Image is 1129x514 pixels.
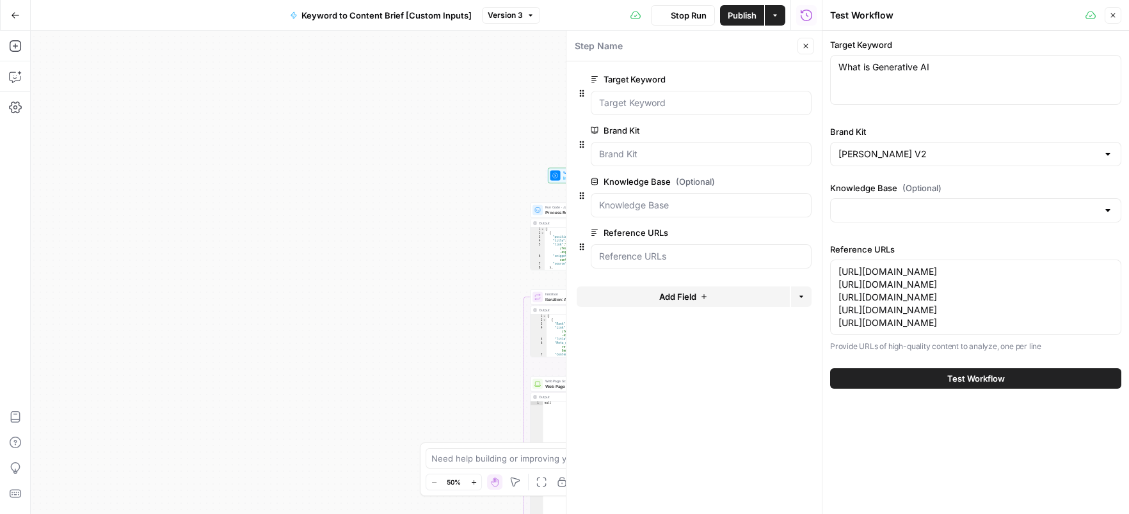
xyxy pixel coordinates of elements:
div: 1 [531,315,547,318]
span: Test Workflow [947,372,1005,385]
div: 1 [531,228,545,231]
div: Web Page ScrapeWeb Page Scrape: Scrape Page ContentStep 7Outputnull [531,377,630,444]
button: Stop Run [651,5,715,26]
input: Reference URLs [599,250,803,263]
label: Brand Kit [591,124,739,137]
label: Brand Kit [830,125,1121,138]
span: Toggle code folding, rows 1 through 37 [541,228,545,231]
div: 7 [531,262,545,266]
div: Output [539,394,612,400]
p: Provide URLs of high-quality content to analyze, one per line [830,340,1121,353]
span: Version 3 [488,10,523,21]
div: 3 [531,235,545,239]
div: IterationIteration: Analyze Content for Top Ranking PagesStep 6Output[ { "Rank":1, "Link":"[URL][... [531,290,630,357]
div: WorkflowInput SettingsInputs [531,168,630,183]
span: 50% [447,477,461,487]
input: MinIO V2 [838,148,1098,160]
button: Keyword to Content Brief [Custom Inputs] [282,5,479,26]
span: Toggle code folding, rows 9 through 15 [541,270,545,274]
div: Output [539,308,612,313]
label: Knowledge Base [591,175,739,188]
textarea: [URL][DOMAIN_NAME] [URL][DOMAIN_NAME] [URL][DOMAIN_NAME] [URL][DOMAIN_NAME] [URL][DOMAIN_NAME] [838,265,1113,329]
span: (Optional) [676,175,715,188]
input: Brand Kit [599,148,803,160]
span: Iteration: Analyze Content for Top Ranking Pages [545,296,612,302]
div: 8 [531,357,547,361]
label: Knowledge Base [830,182,1121,194]
span: Web Page Scrape: Scrape Page Content [545,383,612,389]
label: Target Keyword [591,73,739,86]
div: 7 [531,353,547,357]
button: Publish [720,5,764,26]
input: Knowledge Base [599,199,803,212]
div: Output [539,221,612,226]
div: 4 [531,326,547,338]
span: Process Reference URLs [545,209,611,215]
span: Toggle code folding, rows 8 through 15 [543,357,547,361]
span: Web Page Scrape [545,378,612,384]
span: Keyword to Content Brief [Custom Inputs] [301,9,472,22]
span: Run Code · JavaScript [545,205,611,210]
span: Toggle code folding, rows 2 through 34 [543,318,547,322]
span: Stop Run [671,9,707,22]
div: 4 [531,239,545,243]
div: 6 [531,254,545,262]
span: Publish [728,9,757,22]
div: 2 [531,231,545,235]
label: Target Keyword [830,38,1121,51]
div: Run Code · JavaScriptProcess Reference URLsStep 31Output[ { "position":1, "title":"Reference Cont... [531,203,630,270]
div: 8 [531,266,545,270]
div: 3 [531,322,547,326]
div: 1 [531,401,543,405]
button: Version 3 [482,7,540,24]
span: Toggle code folding, rows 1 through 167 [543,315,547,318]
button: Add Field [577,286,790,307]
div: 2 [531,318,547,322]
span: (Optional) [902,182,941,194]
div: 5 [531,243,545,254]
div: 6 [531,341,547,353]
button: Test Workflow [830,368,1121,389]
div: 9 [531,270,545,274]
input: Target Keyword [599,97,803,109]
label: Reference URLs [830,243,1121,256]
span: Iteration [545,292,612,297]
span: Toggle code folding, rows 2 through 8 [541,231,545,235]
textarea: What is Generative AI [838,61,1113,74]
span: Add Field [659,290,696,303]
label: Reference URLs [591,226,739,239]
div: 5 [531,338,547,341]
